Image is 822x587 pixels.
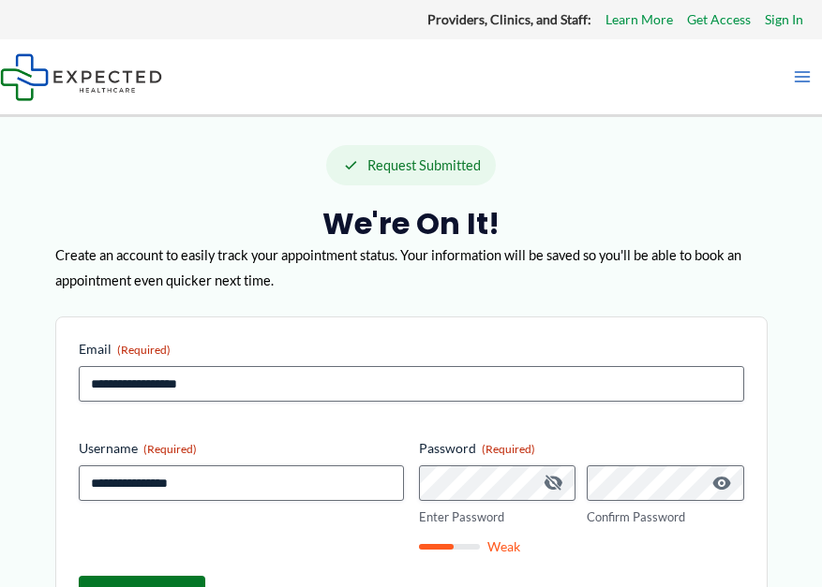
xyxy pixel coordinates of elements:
[117,343,171,357] span: (Required)
[587,508,744,526] label: Confirm Password
[326,145,496,185] div: Request Submitted
[79,340,744,359] label: Email
[765,7,803,32] a: Sign In
[419,439,535,458] legend: Password
[419,508,576,526] label: Enter Password
[710,472,733,494] button: Show Password
[55,204,768,243] h2: We're on it!
[687,7,751,32] a: Get Access
[143,442,197,456] span: (Required)
[419,540,744,553] div: Weak
[79,439,404,458] label: Username
[542,472,564,494] button: Hide Password
[427,11,591,27] strong: Providers, Clinics, and Staff:
[55,242,768,293] p: Create an account to easily track your appointment status. Your information will be saved so you'...
[482,442,535,456] span: (Required)
[605,7,673,32] a: Learn More
[783,57,822,96] button: Main menu toggle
